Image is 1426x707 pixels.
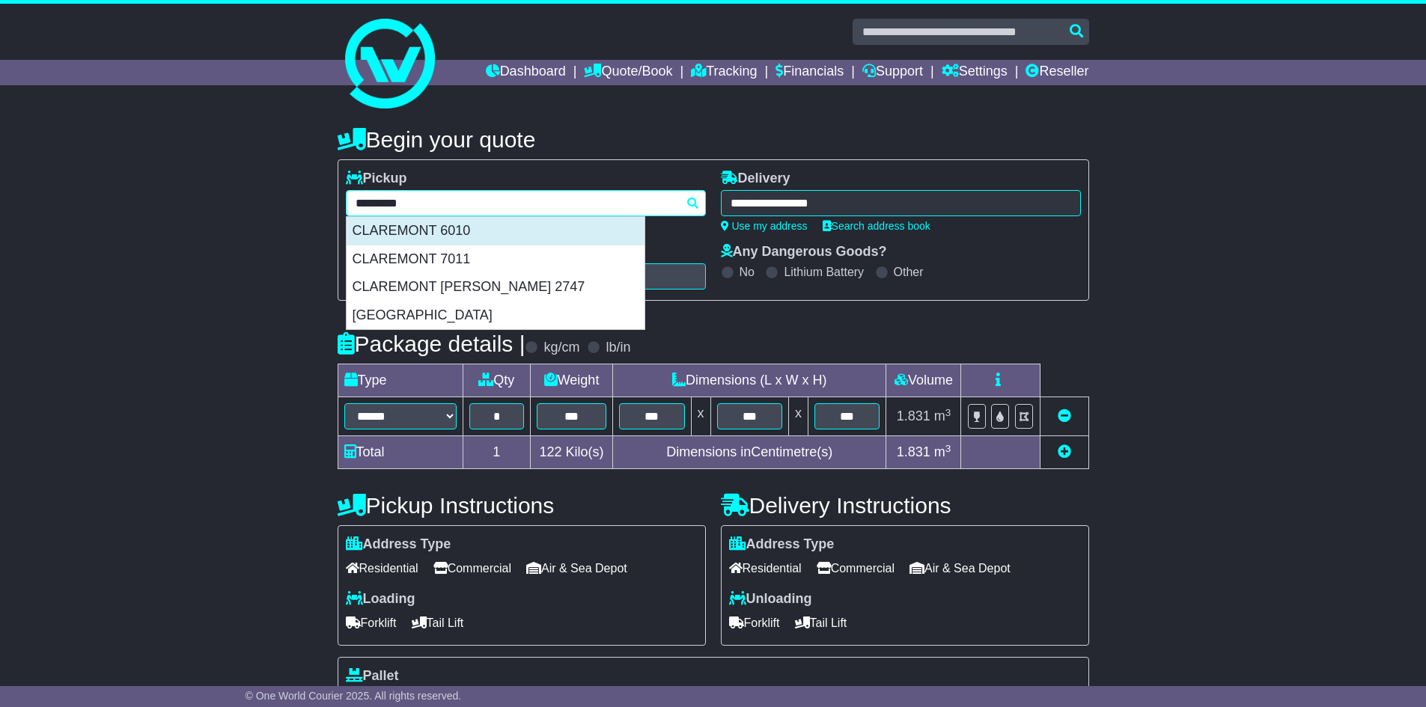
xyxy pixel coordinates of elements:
[894,265,924,279] label: Other
[531,436,613,469] td: Kilo(s)
[338,493,706,518] h4: Pickup Instructions
[606,340,630,356] label: lb/in
[543,340,579,356] label: kg/cm
[346,611,397,634] span: Forklift
[729,557,802,580] span: Residential
[691,60,757,85] a: Tracking
[784,265,864,279] label: Lithium Battery
[463,364,531,397] td: Qty
[897,444,930,459] span: 1.831
[795,611,847,634] span: Tail Lift
[823,220,930,232] a: Search address book
[346,591,415,607] label: Loading
[347,217,645,245] div: CLAREMONT 6010
[613,364,886,397] td: Dimensions (L x W x H)
[721,171,790,187] label: Delivery
[897,408,930,423] span: 1.831
[776,60,844,85] a: Financials
[347,245,645,274] div: CLAREMONT 7011
[338,436,463,469] td: Total
[817,557,895,580] span: Commercial
[338,127,1089,152] h4: Begin your quote
[729,591,812,607] label: Unloading
[934,408,951,423] span: m
[862,60,923,85] a: Support
[412,611,464,634] span: Tail Lift
[942,60,1008,85] a: Settings
[346,668,399,685] label: Pallet
[433,557,511,580] span: Commercial
[526,557,627,580] span: Air & Sea Depot
[338,331,525,356] h4: Package details |
[346,557,418,580] span: Residential
[721,493,1089,518] h4: Delivery Instructions
[721,220,808,232] a: Use my address
[886,364,961,397] td: Volume
[463,436,531,469] td: 1
[788,397,808,436] td: x
[1026,60,1088,85] a: Reseller
[729,536,835,553] label: Address Type
[613,436,886,469] td: Dimensions in Centimetre(s)
[945,443,951,454] sup: 3
[531,364,613,397] td: Weight
[721,244,887,260] label: Any Dangerous Goods?
[909,557,1011,580] span: Air & Sea Depot
[934,444,951,459] span: m
[347,302,645,330] div: [GEOGRAPHIC_DATA]
[346,536,451,553] label: Address Type
[1058,408,1071,423] a: Remove this item
[1058,444,1071,459] a: Add new item
[584,60,672,85] a: Quote/Book
[945,407,951,418] sup: 3
[246,690,462,702] span: © One World Courier 2025. All rights reserved.
[540,444,562,459] span: 122
[740,265,755,279] label: No
[347,273,645,302] div: CLAREMONT [PERSON_NAME] 2747
[338,364,463,397] td: Type
[346,171,407,187] label: Pickup
[691,397,710,436] td: x
[486,60,566,85] a: Dashboard
[729,611,780,634] span: Forklift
